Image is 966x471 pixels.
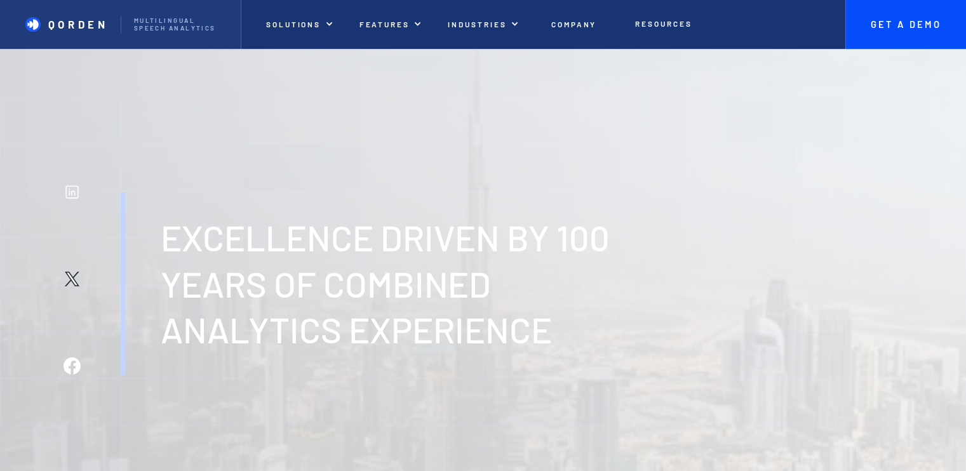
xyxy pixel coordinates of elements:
[448,20,506,29] p: Industries
[858,19,953,30] p: Get A Demo
[64,183,81,201] img: Linkedin
[359,20,410,29] p: features
[551,20,597,29] p: Company
[161,215,672,353] h1: Excellence driven by 100 years of combined analytics experience
[266,20,321,29] p: Solutions
[48,18,109,30] p: QORDEN
[64,357,81,375] img: Facebook
[64,270,81,288] img: Twitter
[134,17,228,32] p: Multilingual Speech analytics
[635,19,692,28] p: Resources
